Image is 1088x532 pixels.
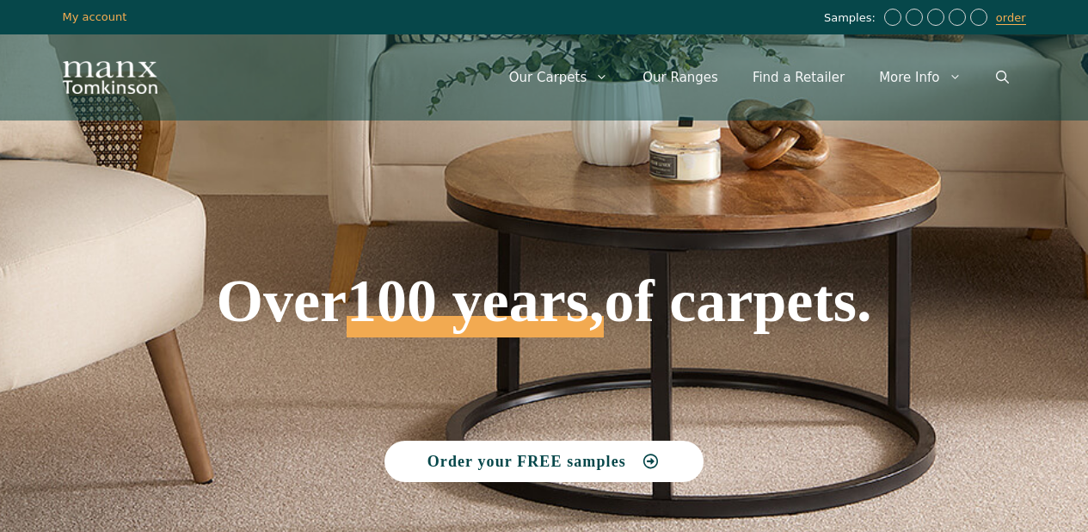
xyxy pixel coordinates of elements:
[492,52,626,103] a: Our Carpets
[384,441,704,482] a: Order your FREE samples
[824,11,880,26] span: Samples:
[735,52,862,103] a: Find a Retailer
[63,61,157,94] img: Manx Tomkinson
[95,146,993,337] h1: Over of carpets.
[862,52,978,103] a: More Info
[427,454,626,469] span: Order your FREE samples
[63,10,127,23] a: My account
[347,286,604,337] span: 100 years,
[492,52,1026,103] nav: Primary
[979,52,1026,103] a: Open Search Bar
[996,11,1026,25] a: order
[625,52,735,103] a: Our Ranges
